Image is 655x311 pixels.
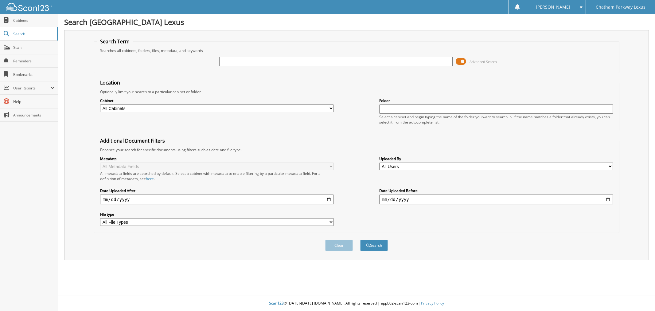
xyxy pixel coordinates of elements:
[470,59,497,64] span: Advanced Search
[13,45,55,50] span: Scan
[379,195,613,204] input: end
[97,79,123,86] legend: Location
[13,99,55,104] span: Help
[100,171,333,181] div: All metadata fields are searched by default. Select a cabinet with metadata to enable filtering b...
[64,17,649,27] h1: Search [GEOGRAPHIC_DATA] Lexus
[97,89,616,94] div: Optionally limit your search to a particular cabinet or folder
[6,3,52,11] img: scan123-logo-white.svg
[13,58,55,64] span: Reminders
[97,48,616,53] div: Searches all cabinets, folders, files, metadata, and keywords
[596,5,645,9] span: Chatham Parkway Lexus
[13,31,54,37] span: Search
[97,137,168,144] legend: Additional Document Filters
[325,240,353,251] button: Clear
[379,114,613,125] div: Select a cabinet and begin typing the name of the folder you want to search in. If the name match...
[100,195,333,204] input: start
[269,301,284,306] span: Scan123
[100,156,333,161] label: Metadata
[379,156,613,161] label: Uploaded By
[100,212,333,217] label: File type
[146,176,154,181] a: here
[360,240,388,251] button: Search
[421,301,444,306] a: Privacy Policy
[379,188,613,193] label: Date Uploaded Before
[100,98,333,103] label: Cabinet
[13,18,55,23] span: Cabinets
[13,112,55,118] span: Announcements
[58,296,655,311] div: © [DATE]-[DATE] [DOMAIN_NAME]. All rights reserved | appb02-scan123-com |
[97,38,133,45] legend: Search Term
[100,188,333,193] label: Date Uploaded After
[536,5,570,9] span: [PERSON_NAME]
[13,72,55,77] span: Bookmarks
[379,98,613,103] label: Folder
[97,147,616,152] div: Enhance your search for specific documents using filters such as date and file type.
[13,85,50,91] span: User Reports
